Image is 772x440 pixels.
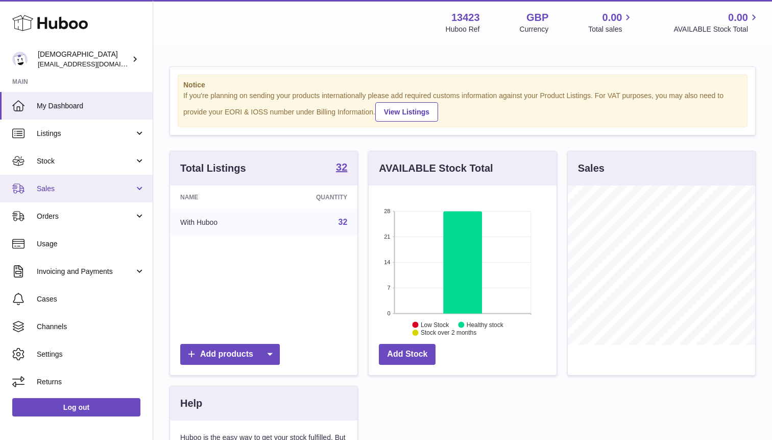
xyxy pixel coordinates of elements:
[37,294,145,304] span: Cases
[180,344,280,365] a: Add products
[37,267,134,276] span: Invoicing and Payments
[37,184,134,194] span: Sales
[384,259,391,265] text: 14
[728,11,748,25] span: 0.00
[446,25,480,34] div: Huboo Ref
[379,344,436,365] a: Add Stock
[467,321,504,328] text: Healthy stock
[578,161,605,175] h3: Sales
[37,350,145,359] span: Settings
[38,60,150,68] span: [EMAIL_ADDRESS][DOMAIN_NAME]
[37,239,145,249] span: Usage
[384,208,391,214] text: 28
[379,161,493,175] h3: AVAILABLE Stock Total
[588,11,634,34] a: 0.00 Total sales
[388,285,391,291] text: 7
[673,25,760,34] span: AVAILABLE Stock Total
[526,11,548,25] strong: GBP
[180,161,246,175] h3: Total Listings
[520,25,549,34] div: Currency
[180,397,202,410] h3: Help
[388,310,391,316] text: 0
[451,11,480,25] strong: 13423
[375,102,438,122] a: View Listings
[170,186,269,209] th: Name
[673,11,760,34] a: 0.00 AVAILABLE Stock Total
[37,322,145,332] span: Channels
[384,234,391,240] text: 21
[336,162,347,172] strong: 32
[183,91,742,122] div: If you're planning on sending your products internationally please add required customs informati...
[588,25,634,34] span: Total sales
[336,162,347,174] a: 32
[421,329,476,336] text: Stock over 2 months
[269,186,358,209] th: Quantity
[339,218,348,226] a: 32
[37,129,134,138] span: Listings
[38,50,130,69] div: [DEMOGRAPHIC_DATA]
[12,398,140,416] a: Log out
[37,212,134,221] span: Orders
[602,11,622,25] span: 0.00
[12,52,28,67] img: olgazyuz@outlook.com
[421,321,449,328] text: Low Stock
[37,156,134,166] span: Stock
[183,80,742,90] strong: Notice
[37,101,145,111] span: My Dashboard
[170,209,269,236] td: With Huboo
[37,377,145,387] span: Returns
